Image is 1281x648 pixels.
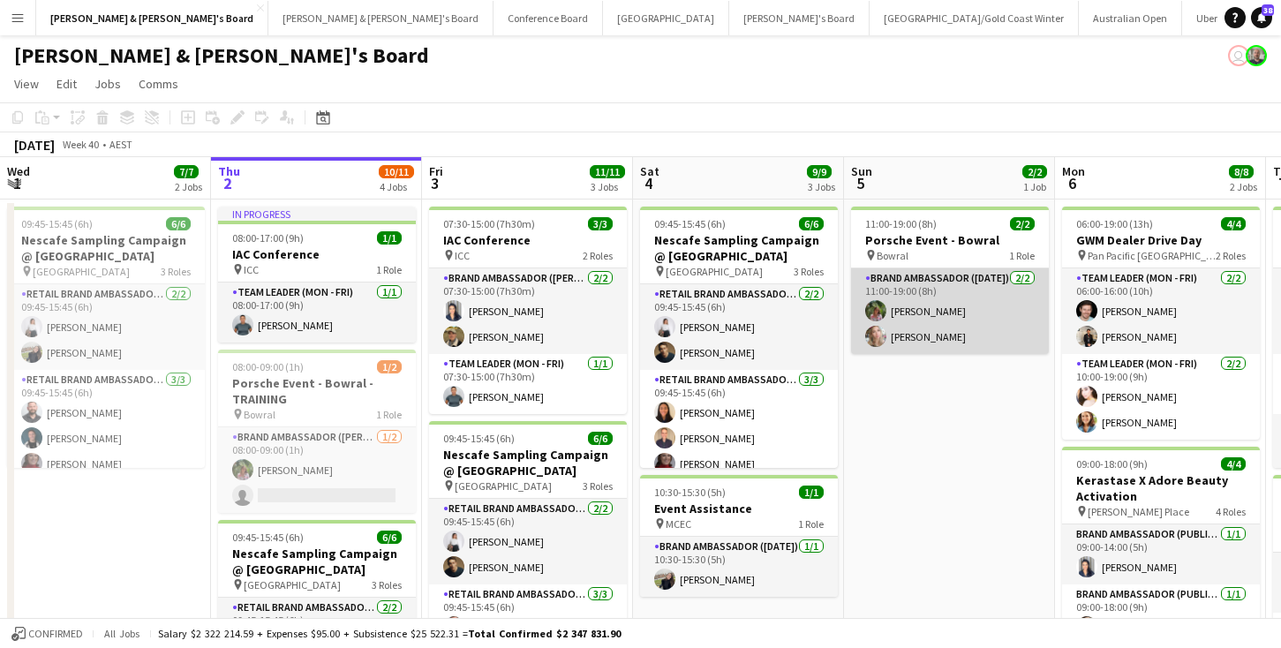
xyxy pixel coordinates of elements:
a: Edit [49,72,84,95]
span: 6 [1059,173,1085,193]
span: 3 Roles [583,479,613,493]
div: AEST [109,138,132,151]
span: 10/11 [379,165,414,178]
app-card-role: Brand Ambassador (Public Holiday)1/109:00-14:00 (5h)[PERSON_NAME] [1062,524,1260,584]
span: 4 Roles [1216,505,1246,518]
span: Jobs [94,76,121,92]
span: 2/2 [1022,165,1047,178]
span: Pan Pacific [GEOGRAPHIC_DATA] [1088,249,1216,262]
h3: Porsche Event - Bowral [851,232,1049,248]
app-card-role: RETAIL Brand Ambassador (Mon - Fri)2/209:45-15:45 (6h)[PERSON_NAME][PERSON_NAME] [429,499,627,584]
span: 6/6 [166,217,191,230]
span: 09:45-15:45 (6h) [654,217,726,230]
span: Week 40 [58,138,102,151]
span: 6/6 [799,217,824,230]
app-card-role: Brand Ambassador ([PERSON_NAME])1/208:00-09:00 (1h)[PERSON_NAME] [218,427,416,513]
span: 09:45-15:45 (6h) [21,217,93,230]
button: [GEOGRAPHIC_DATA]/Gold Coast Winter [870,1,1079,35]
span: 2 [215,173,240,193]
span: [GEOGRAPHIC_DATA] [244,578,341,591]
span: 1/2 [377,360,402,373]
span: 5 [848,173,872,193]
span: 8/8 [1229,165,1254,178]
span: 11/11 [590,165,625,178]
span: 1 Role [376,263,402,276]
span: 4/4 [1221,217,1246,230]
span: 6/6 [377,531,402,544]
app-user-avatar: Neil Burton [1246,45,1267,66]
app-card-role: Team Leader (Mon - Fri)1/107:30-15:00 (7h30m)[PERSON_NAME] [429,354,627,414]
span: 2 Roles [1216,249,1246,262]
span: 2 Roles [583,249,613,262]
span: 1/1 [377,231,402,245]
span: 06:00-19:00 (13h) [1076,217,1153,230]
app-card-role: RETAIL Brand Ambassador ([DATE])2/209:45-15:45 (6h)[PERSON_NAME][PERSON_NAME] [640,284,838,370]
span: 1 Role [1009,249,1035,262]
div: 4 Jobs [380,180,413,193]
span: Sun [851,163,872,179]
h3: IAC Conference [429,232,627,248]
div: 3 Jobs [591,180,624,193]
span: 38 [1262,4,1274,16]
a: View [7,72,46,95]
div: 2 Jobs [175,180,202,193]
app-card-role: Team Leader (Mon - Fri)1/108:00-17:00 (9h)[PERSON_NAME] [218,283,416,343]
span: MCEC [666,517,691,531]
h1: [PERSON_NAME] & [PERSON_NAME]'s Board [14,42,429,69]
span: 09:45-15:45 (6h) [232,531,304,544]
h3: Nescafe Sampling Campaign @ [GEOGRAPHIC_DATA] [640,232,838,264]
span: Thu [218,163,240,179]
span: 07:30-15:00 (7h30m) [443,217,535,230]
span: 6/6 [588,432,613,445]
app-job-card: 11:00-19:00 (8h)2/2Porsche Event - Bowral Bowral1 RoleBrand Ambassador ([DATE])2/211:00-19:00 (8h... [851,207,1049,354]
h3: GWM Dealer Drive Day [1062,232,1260,248]
span: 08:00-09:00 (1h) [232,360,304,373]
app-job-card: In progress08:00-17:00 (9h)1/1IAC Conference ICC1 RoleTeam Leader (Mon - Fri)1/108:00-17:00 (9h)[... [218,207,416,343]
button: [PERSON_NAME]'s Board [729,1,870,35]
a: Jobs [87,72,128,95]
span: [GEOGRAPHIC_DATA] [666,265,763,278]
app-card-role: Brand Ambassador (Public Holiday)1/109:00-18:00 (9h)[PERSON_NAME] [1062,584,1260,644]
span: 09:00-18:00 (9h) [1076,457,1148,471]
span: 7/7 [174,165,199,178]
app-card-role: RETAIL Brand Ambassador ([DATE])3/309:45-15:45 (6h)[PERSON_NAME][PERSON_NAME][PERSON_NAME] [640,370,838,481]
span: [GEOGRAPHIC_DATA] [33,265,130,278]
app-job-card: 07:30-15:00 (7h30m)3/3IAC Conference ICC2 RolesBrand Ambassador ([PERSON_NAME])2/207:30-15:00 (7h... [429,207,627,414]
h3: Event Assistance [640,501,838,516]
span: 3 Roles [794,265,824,278]
span: 09:45-15:45 (6h) [443,432,515,445]
app-user-avatar: Jenny Tu [1228,45,1249,66]
span: 9/9 [807,165,832,178]
button: Conference Board [494,1,603,35]
span: ICC [455,249,470,262]
h3: Nescafe Sampling Campaign @ [GEOGRAPHIC_DATA] [429,447,627,478]
span: 4/4 [1221,457,1246,471]
h3: Kerastase X Adore Beauty Activation [1062,472,1260,504]
app-card-role: RETAIL Brand Ambassador (Mon - Fri)2/209:45-15:45 (6h)[PERSON_NAME][PERSON_NAME] [7,284,205,370]
span: Mon [1062,163,1085,179]
div: 3 Jobs [808,180,835,193]
app-card-role: Brand Ambassador ([DATE])2/211:00-19:00 (8h)[PERSON_NAME][PERSON_NAME] [851,268,1049,354]
span: 08:00-17:00 (9h) [232,231,304,245]
span: 3 Roles [161,265,191,278]
span: Wed [7,163,30,179]
app-job-card: 10:30-15:30 (5h)1/1Event Assistance MCEC1 RoleBrand Ambassador ([DATE])1/110:30-15:30 (5h)[PERSON... [640,475,838,597]
span: 1/1 [799,486,824,499]
app-card-role: RETAIL Brand Ambassador (Mon - Fri)3/309:45-15:45 (6h)[PERSON_NAME][PERSON_NAME][PERSON_NAME] [7,370,205,481]
h3: Nescafe Sampling Campaign @ [GEOGRAPHIC_DATA] [218,546,416,577]
span: [GEOGRAPHIC_DATA] [455,479,552,493]
app-job-card: 06:00-19:00 (13h)4/4GWM Dealer Drive Day Pan Pacific [GEOGRAPHIC_DATA]2 RolesTeam Leader (Mon - F... [1062,207,1260,440]
app-job-card: 09:45-15:45 (6h)6/6Nescafe Sampling Campaign @ [GEOGRAPHIC_DATA] [GEOGRAPHIC_DATA]3 RolesRETAIL B... [640,207,838,468]
span: Confirmed [28,628,83,640]
span: 1 Role [376,408,402,421]
span: Sat [640,163,659,179]
span: ICC [244,263,259,276]
button: [PERSON_NAME] & [PERSON_NAME]'s Board [268,1,494,35]
a: 38 [1251,7,1272,28]
app-job-card: 08:00-09:00 (1h)1/2Porsche Event - Bowral - TRAINING Bowral1 RoleBrand Ambassador ([PERSON_NAME])... [218,350,416,513]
